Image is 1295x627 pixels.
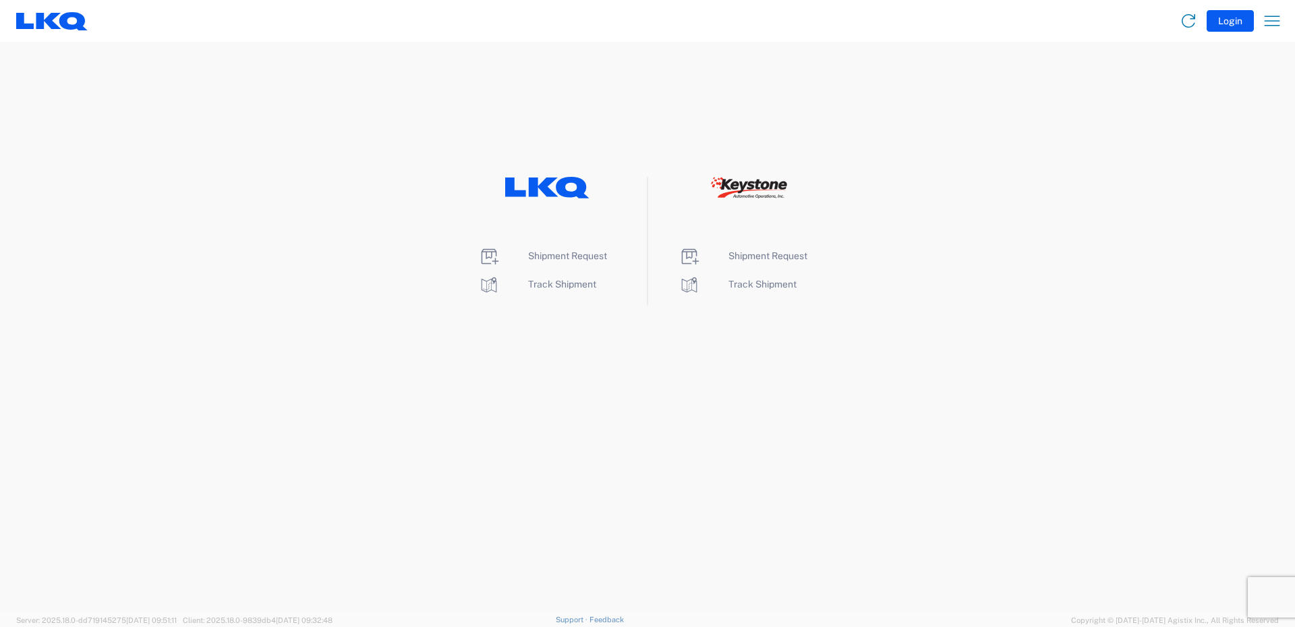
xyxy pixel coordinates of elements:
span: Track Shipment [528,279,596,290]
span: Client: 2025.18.0-9839db4 [183,616,333,624]
a: Track Shipment [679,279,797,290]
span: [DATE] 09:32:48 [276,616,333,624]
a: Track Shipment [478,279,596,290]
a: Support [556,616,589,624]
a: Shipment Request [478,250,607,261]
span: Shipment Request [528,250,607,261]
span: [DATE] 09:51:11 [126,616,177,624]
span: Copyright © [DATE]-[DATE] Agistix Inc., All Rights Reserved [1071,614,1279,626]
a: Shipment Request [679,250,807,261]
span: Track Shipment [728,279,797,290]
button: Login [1207,10,1254,32]
span: Server: 2025.18.0-dd719145275 [16,616,177,624]
a: Feedback [589,616,624,624]
span: Shipment Request [728,250,807,261]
